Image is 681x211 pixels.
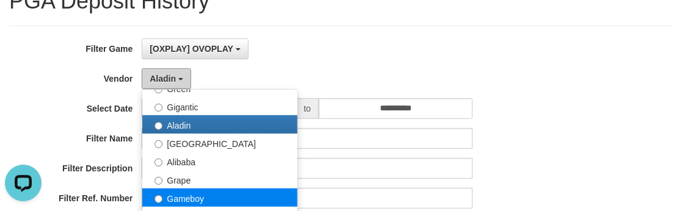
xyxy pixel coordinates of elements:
button: [OXPLAY] OVOPLAY [142,38,248,59]
label: Gameboy [142,188,297,207]
input: Green [155,85,162,93]
input: Aladin [155,122,162,130]
label: [GEOGRAPHIC_DATA] [142,134,297,152]
span: [OXPLAY] OVOPLAY [150,44,233,54]
input: Gameboy [155,195,162,203]
label: Grape [142,170,297,188]
label: Gigantic [142,97,297,115]
input: [GEOGRAPHIC_DATA] [155,140,162,148]
button: Open LiveChat chat widget [5,5,42,41]
input: Grape [155,177,162,185]
input: Gigantic [155,104,162,112]
label: Alibaba [142,152,297,170]
input: Alibaba [155,159,162,166]
span: to [296,98,319,119]
span: Aladin [150,74,176,84]
label: Aladin [142,115,297,134]
button: Aladin [142,68,191,89]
